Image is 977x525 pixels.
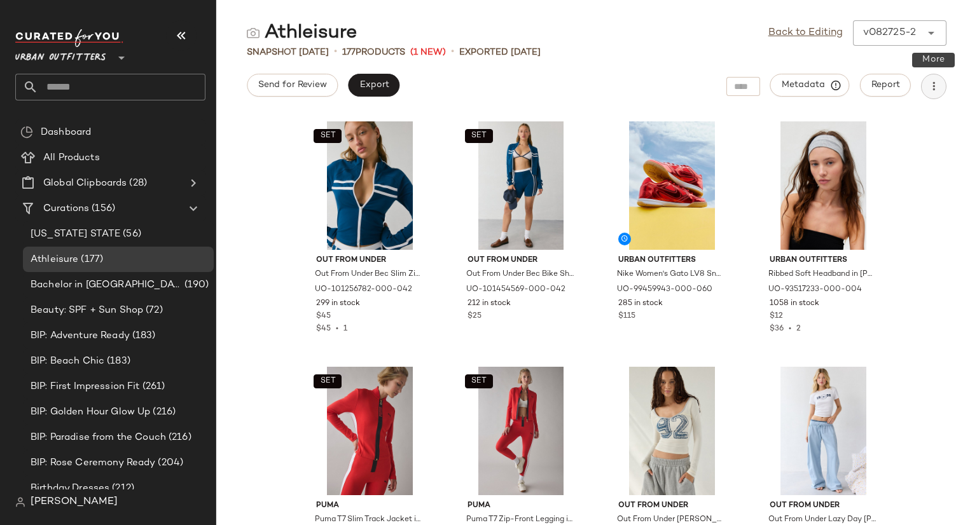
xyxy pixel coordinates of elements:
span: (216) [166,430,191,445]
span: Snapshot [DATE] [247,46,329,59]
span: (72) [143,303,163,318]
span: $12 [770,311,783,322]
span: (56) [120,227,141,242]
span: $115 [618,311,635,322]
span: SET [319,132,335,140]
span: (156) [89,201,115,216]
div: v082725-2 [863,25,916,41]
span: SET [319,377,335,386]
img: 93517233_004_b [759,121,887,250]
span: (190) [182,278,209,292]
span: 177 [342,48,356,57]
span: $45 [316,311,331,322]
span: UO-93517233-000-004 [768,284,862,296]
span: $25 [468,311,482,322]
span: • [331,325,343,333]
span: 285 in stock [618,298,663,310]
span: BIP: Rose Ceremony Ready [31,456,155,470]
span: Ribbed Soft Headband in [PERSON_NAME], Women's at Urban Outfitters [768,269,876,280]
span: $45 [316,325,331,333]
span: Urban Outfitters [15,43,106,66]
span: (212) [109,481,134,496]
span: UO-99459943-000-060 [617,284,712,296]
div: Products [342,46,405,59]
span: BIP: First Impression Fit [31,379,140,394]
span: BIP: Paradise from the Couch [31,430,166,445]
span: 299 in stock [316,298,360,310]
img: 100325125_045_b [759,367,887,495]
img: 101720787_012_b [608,367,736,495]
span: Out From Under [468,255,575,266]
span: Global Clipboards [43,176,127,191]
span: (216) [150,405,176,419]
span: BIP: Adventure Ready [31,329,130,343]
span: • [334,44,337,60]
p: Exported [DATE] [459,46,541,59]
span: UO-101454569-000-042 [466,284,565,296]
span: • [451,44,454,60]
span: (204) [155,456,183,470]
span: Bachelor in [GEOGRAPHIC_DATA]: LP [31,278,182,292]
span: Out From Under Bec Slim Zip-Up Jacket in Dark Blue, Women's at Urban Outfitters [315,269,422,280]
span: (183) [130,329,156,343]
span: UO-101256782-000-042 [315,284,412,296]
span: Out From Under [618,500,726,512]
img: svg%3e [20,126,33,139]
span: Export [359,80,389,90]
span: 2 [796,325,801,333]
img: svg%3e [247,27,260,39]
span: SET [471,377,487,386]
span: 1058 in stock [770,298,819,310]
img: 101454569_042_b [457,121,585,250]
span: 1 [343,325,347,333]
button: SET [465,129,493,143]
span: (183) [104,354,130,369]
a: Back to Editing [768,25,843,41]
span: $36 [770,325,784,333]
span: Nike Women's Gato LV8 Sneaker in Lt Crimson/Lt Crimson/Whi, Women's at Urban Outfitters [617,269,724,280]
img: 99459943_060_b [608,121,736,250]
span: Urban Outfitters [618,255,726,266]
span: (177) [78,252,103,267]
button: Export [348,74,399,97]
span: Athleisure [31,252,78,267]
span: Puma [468,500,575,512]
button: SET [314,374,342,388]
span: Out From Under [770,500,877,512]
span: Birthday Dresses [31,481,109,496]
button: SET [465,374,493,388]
span: • [784,325,796,333]
img: cfy_white_logo.C9jOOHJF.svg [15,29,123,47]
span: Out From Under [316,255,424,266]
span: SET [471,132,487,140]
span: Beauty: SPF + Sun Shop [31,303,143,318]
img: 101256782_042_b [306,121,434,250]
button: Metadata [770,74,850,97]
span: Puma [316,500,424,512]
span: [US_STATE] STATE [31,227,120,242]
span: Send for Review [258,80,327,90]
img: 100481571_060_b [306,367,434,495]
button: Send for Review [247,74,338,97]
span: All Products [43,151,100,165]
img: 100481894_060_b [457,367,585,495]
span: BIP: Beach Chic [31,354,104,369]
span: (1 New) [410,46,446,59]
button: Report [860,74,911,97]
span: 212 in stock [468,298,511,310]
button: SET [314,129,342,143]
span: Curations [43,201,89,216]
span: Dashboard [41,125,91,140]
span: Out From Under Bec Bike Short in Dark Blue, Women's at Urban Outfitters [466,269,574,280]
span: Urban Outfitters [770,255,877,266]
span: Metadata [781,79,839,91]
div: Athleisure [247,20,357,46]
span: (28) [127,176,147,191]
img: svg%3e [15,497,25,507]
span: BIP: Golden Hour Glow Up [31,405,150,419]
span: (261) [140,379,165,394]
span: [PERSON_NAME] [31,494,118,510]
span: Report [871,80,900,90]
